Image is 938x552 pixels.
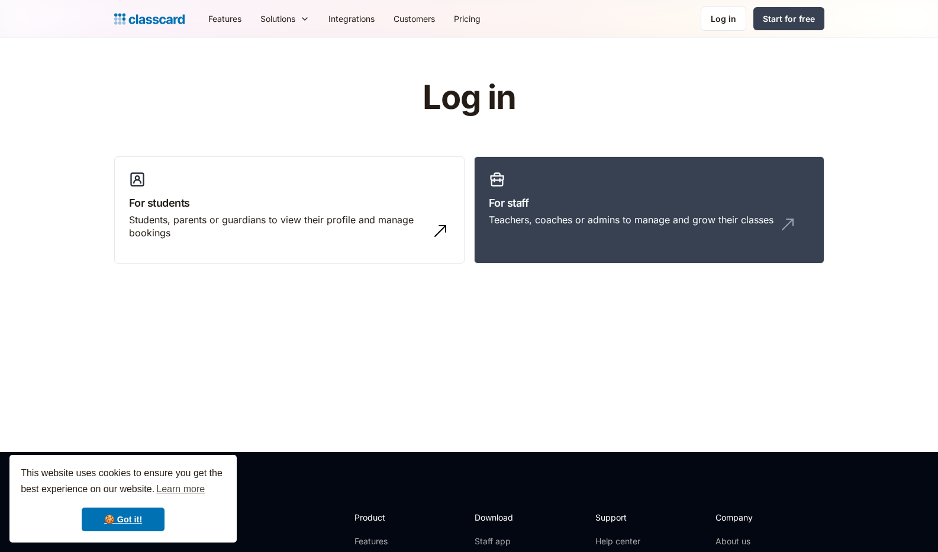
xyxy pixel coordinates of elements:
div: Solutions [251,5,319,32]
h2: Support [595,511,643,524]
h3: For students [129,195,450,211]
span: This website uses cookies to ensure you get the best experience on our website. [21,466,225,498]
a: Log in [701,7,746,31]
a: dismiss cookie message [82,508,165,531]
a: Customers [384,5,444,32]
a: Help center [595,535,643,547]
div: Solutions [260,12,295,25]
div: Log in [711,12,736,25]
h2: Product [354,511,418,524]
h3: For staff [489,195,810,211]
a: Staff app [475,535,523,547]
div: cookieconsent [9,455,237,543]
h1: Log in [281,79,657,116]
a: Start for free [753,7,824,30]
h2: Download [475,511,523,524]
div: Students, parents or guardians to view their profile and manage bookings [129,213,426,240]
a: Features [199,5,251,32]
a: Features [354,535,418,547]
a: learn more about cookies [154,480,207,498]
div: Teachers, coaches or admins to manage and grow their classes [489,213,773,226]
div: Start for free [763,12,815,25]
h2: Company [715,511,794,524]
a: About us [715,535,794,547]
a: For staffTeachers, coaches or admins to manage and grow their classes [474,156,824,264]
a: Pricing [444,5,490,32]
a: Logo [114,11,185,27]
a: For studentsStudents, parents or guardians to view their profile and manage bookings [114,156,465,264]
a: Integrations [319,5,384,32]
